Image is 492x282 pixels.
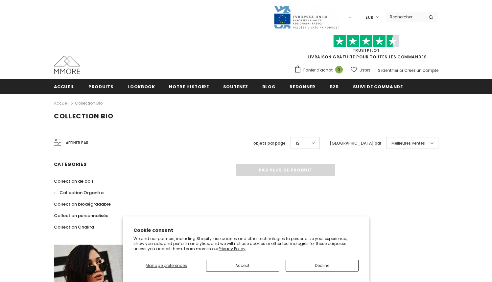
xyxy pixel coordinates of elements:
[273,5,339,29] img: Javni Razpis
[133,236,359,252] p: We and our partners, including Shopify, use cookies and other technologies to personalize your ex...
[330,140,381,147] label: [GEOGRAPHIC_DATA] par
[351,64,370,76] a: Listes
[88,79,113,94] a: Produits
[360,67,370,73] span: Listes
[54,84,75,90] span: Accueil
[353,79,403,94] a: Suivi de commande
[262,84,276,90] span: Blog
[399,68,403,73] span: or
[353,48,380,53] a: TrustPilot
[128,84,155,90] span: Lookbook
[386,12,424,22] input: Search Site
[290,84,315,90] span: Redonner
[169,84,209,90] span: Notre histoire
[54,178,94,184] span: Collection de bois
[54,198,111,210] a: Collection biodégradable
[133,260,199,272] button: Manage preferences
[223,79,248,94] a: soutenez
[378,68,398,73] a: S'identifier
[54,224,94,230] span: Collection Chakra
[262,79,276,94] a: Blog
[273,14,339,20] a: Javni Razpis
[54,79,75,94] a: Accueil
[365,14,373,21] span: EUR
[335,66,343,73] span: 0
[133,227,359,234] h2: Cookie consent
[223,84,248,90] span: soutenez
[219,246,246,252] a: Privacy Policy
[54,161,87,168] span: Catégories
[75,100,103,106] a: Collection Bio
[290,79,315,94] a: Redonner
[59,190,104,196] span: Collection Organika
[88,84,113,90] span: Produits
[146,263,187,268] span: Manage preferences
[404,68,438,73] a: Créez un compte
[253,140,286,147] label: objets par page
[294,38,438,60] span: LIVRAISON GRATUITE POUR TOUTES LES COMMANDES
[128,79,155,94] a: Lookbook
[54,111,113,121] span: Collection Bio
[294,65,346,75] a: Panier d'achat 0
[206,260,279,272] button: Accept
[54,221,94,233] a: Collection Chakra
[54,99,69,107] a: Accueil
[333,35,399,48] img: Faites confiance aux étoiles pilotes
[391,140,425,147] span: Meilleures ventes
[54,56,80,74] img: Cas MMORE
[353,84,403,90] span: Suivi de commande
[330,84,339,90] span: B2B
[169,79,209,94] a: Notre histoire
[296,140,299,147] span: 12
[66,139,88,147] span: Affiner par
[303,67,333,73] span: Panier d'achat
[54,187,104,198] a: Collection Organika
[54,201,111,207] span: Collection biodégradable
[54,212,108,219] span: Collection personnalisée
[54,210,108,221] a: Collection personnalisée
[330,79,339,94] a: B2B
[286,260,359,272] button: Decline
[54,175,94,187] a: Collection de bois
